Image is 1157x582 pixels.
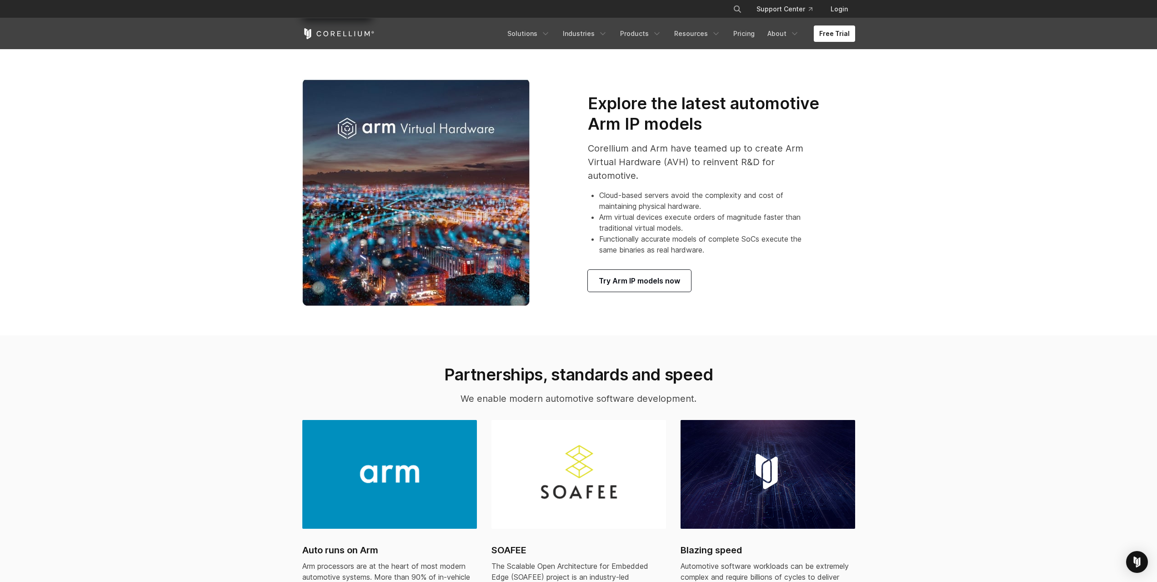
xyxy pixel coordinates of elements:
[302,28,375,39] a: Corellium Home
[615,25,667,42] a: Products
[588,143,803,181] span: Corellium and Arm have teamed up to create Arm Virtual Hardware (AVH) to reinvent R&D for automot...
[669,25,726,42] a: Resources
[599,233,821,255] li: Functionally accurate models of complete SoCs execute the same binaries as real hardware.
[588,93,821,134] h3: Explore the latest automotive Arm IP models
[728,25,760,42] a: Pricing
[599,275,680,286] span: Try Arm IP models now
[502,25,556,42] a: Solutions
[588,270,691,292] a: Try Arm IP models now
[302,79,530,306] img: Arm Virtual Hardware image 1
[814,25,855,42] a: Free Trial
[729,1,746,17] button: Search
[302,420,477,529] img: Auto runs on Arm
[491,543,666,557] h2: SOAFEE
[823,1,855,17] a: Login
[350,392,807,405] p: We enable modern automotive software development.
[599,212,821,233] li: Arm virtual devices execute orders of magnitude faster than traditional virtual models.
[350,364,807,385] h2: Partnerships, standards and speed
[722,1,855,17] div: Navigation Menu
[302,543,477,557] h2: Auto runs on Arm
[749,1,820,17] a: Support Center
[502,25,855,42] div: Navigation Menu
[557,25,613,42] a: Industries
[762,25,805,42] a: About
[491,420,666,529] img: SOAFEE
[599,190,821,212] li: Cloud-based servers avoid the complexity and cost of maintaining physical hardware.
[1126,551,1148,573] div: Open Intercom Messenger
[681,420,855,529] img: Blazing speed
[681,543,855,557] h2: Blazing speed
